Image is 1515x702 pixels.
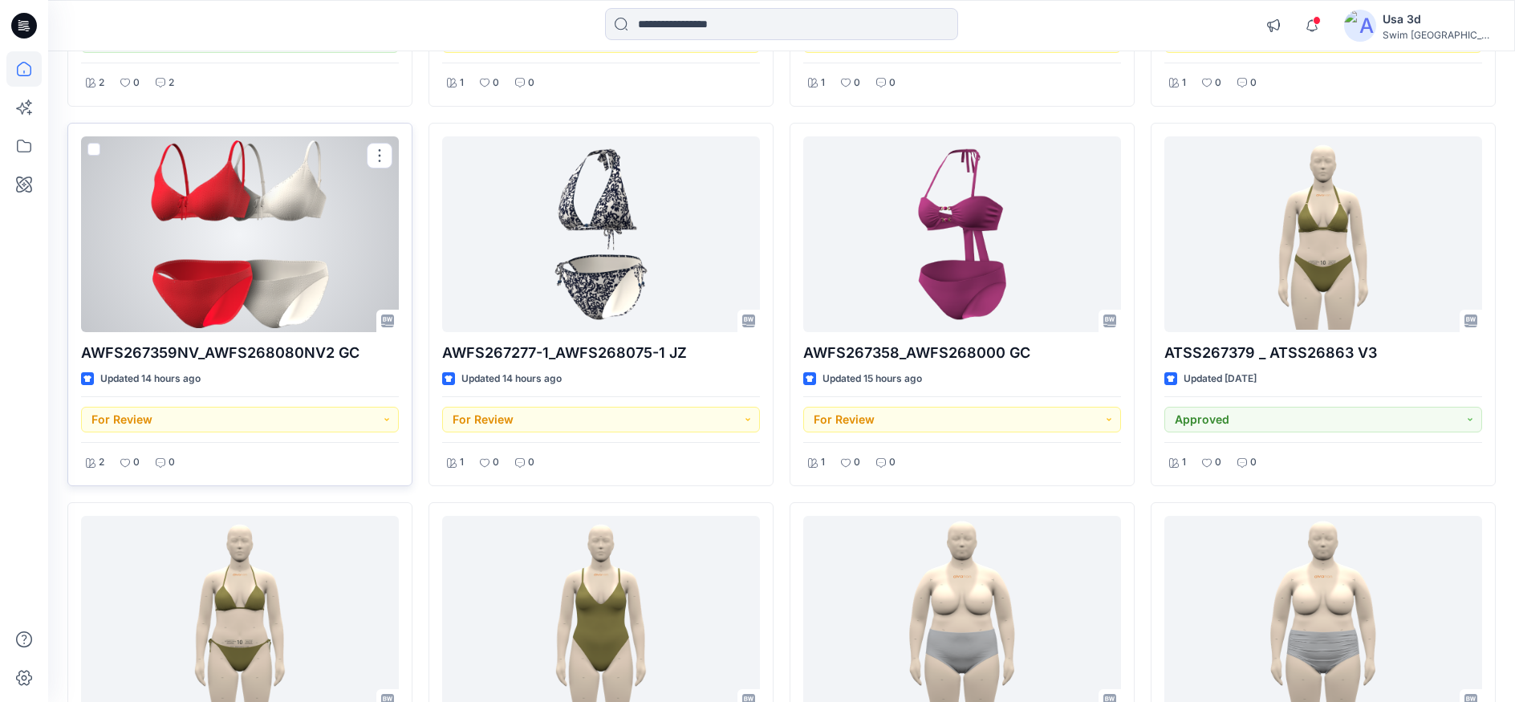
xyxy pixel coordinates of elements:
[528,454,534,471] p: 0
[1164,342,1482,364] p: ATSS267379 _ ATSS26863 V3
[1182,75,1186,91] p: 1
[461,371,562,388] p: Updated 14 hours ago
[1164,136,1482,332] a: ATSS267379 _ ATSS26863 V3
[493,75,499,91] p: 0
[442,136,760,332] a: AWFS267277-1_AWFS268075-1 JZ
[100,371,201,388] p: Updated 14 hours ago
[169,75,174,91] p: 2
[1250,75,1257,91] p: 0
[133,454,140,471] p: 0
[1215,75,1221,91] p: 0
[854,454,860,471] p: 0
[803,342,1121,364] p: AWFS267358_AWFS268000 GC
[821,75,825,91] p: 1
[99,75,104,91] p: 2
[1215,454,1221,471] p: 0
[99,454,104,471] p: 2
[1184,371,1257,388] p: Updated [DATE]
[821,454,825,471] p: 1
[1344,10,1376,42] img: avatar
[528,75,534,91] p: 0
[1383,29,1495,41] div: Swim [GEOGRAPHIC_DATA]
[1383,10,1495,29] div: Usa 3d
[133,75,140,91] p: 0
[1182,454,1186,471] p: 1
[493,454,499,471] p: 0
[1250,454,1257,471] p: 0
[169,454,175,471] p: 0
[460,454,464,471] p: 1
[460,75,464,91] p: 1
[803,136,1121,332] a: AWFS267358_AWFS268000 GC
[81,136,399,332] a: AWFS267359NV_AWFS268080NV2 GC
[442,342,760,364] p: AWFS267277-1_AWFS268075-1 JZ
[854,75,860,91] p: 0
[889,454,896,471] p: 0
[889,75,896,91] p: 0
[81,342,399,364] p: AWFS267359NV_AWFS268080NV2 GC
[822,371,922,388] p: Updated 15 hours ago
